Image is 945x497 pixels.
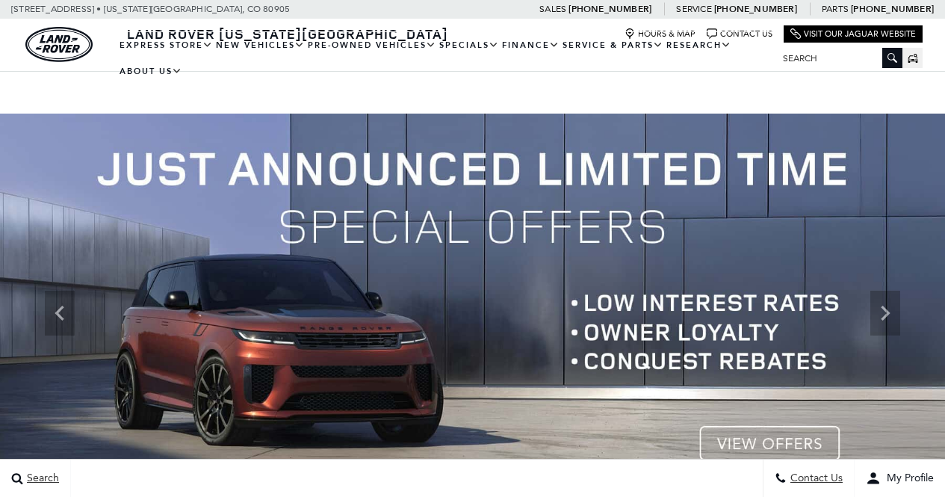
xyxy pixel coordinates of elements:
[676,4,711,14] span: Service
[790,28,916,40] a: Visit Our Jaguar Website
[214,32,306,58] a: New Vehicles
[772,49,902,67] input: Search
[787,472,843,485] span: Contact Us
[25,27,93,62] img: Land Rover
[438,32,501,58] a: Specials
[561,32,665,58] a: Service & Parts
[127,25,448,43] span: Land Rover [US_STATE][GEOGRAPHIC_DATA]
[306,32,438,58] a: Pre-Owned Vehicles
[881,472,934,485] span: My Profile
[118,32,772,84] nav: Main Navigation
[625,28,695,40] a: Hours & Map
[118,32,214,58] a: EXPRESS STORE
[665,32,733,58] a: Research
[568,3,651,15] a: [PHONE_NUMBER]
[23,472,59,485] span: Search
[707,28,772,40] a: Contact Us
[855,460,945,497] button: user-profile-menu
[539,4,566,14] span: Sales
[118,25,457,43] a: Land Rover [US_STATE][GEOGRAPHIC_DATA]
[11,4,290,14] a: [STREET_ADDRESS] • [US_STATE][GEOGRAPHIC_DATA], CO 80905
[851,3,934,15] a: [PHONE_NUMBER]
[822,4,849,14] span: Parts
[501,32,561,58] a: Finance
[25,27,93,62] a: land-rover
[714,3,797,15] a: [PHONE_NUMBER]
[118,58,184,84] a: About Us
